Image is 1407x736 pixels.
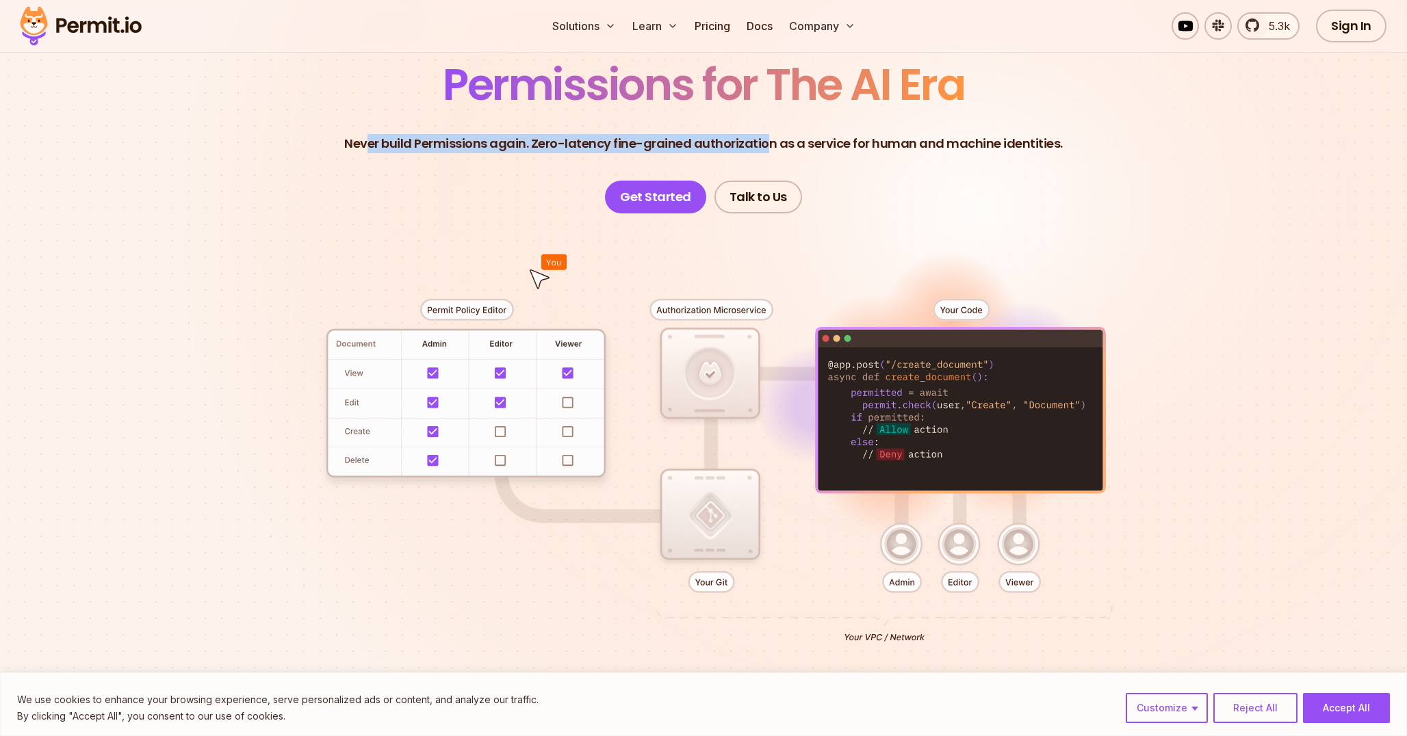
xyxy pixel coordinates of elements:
button: Solutions [547,12,621,40]
button: Company [784,12,861,40]
p: By clicking "Accept All", you consent to our use of cookies. [17,708,539,724]
span: Permissions for The AI Era [443,54,964,115]
p: Never build Permissions again. Zero-latency fine-grained authorization as a service for human and... [344,134,1063,153]
a: Talk to Us [714,181,802,213]
img: Permit logo [14,3,148,49]
button: Customize [1126,693,1208,723]
a: Docs [741,12,778,40]
button: Reject All [1213,693,1298,723]
a: 5.3k [1237,12,1300,40]
a: Pricing [689,12,736,40]
span: 5.3k [1261,18,1290,34]
a: Sign In [1316,10,1386,42]
p: We use cookies to enhance your browsing experience, serve personalized ads or content, and analyz... [17,692,539,708]
a: Get Started [605,181,706,213]
button: Accept All [1303,693,1390,723]
button: Learn [627,12,684,40]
